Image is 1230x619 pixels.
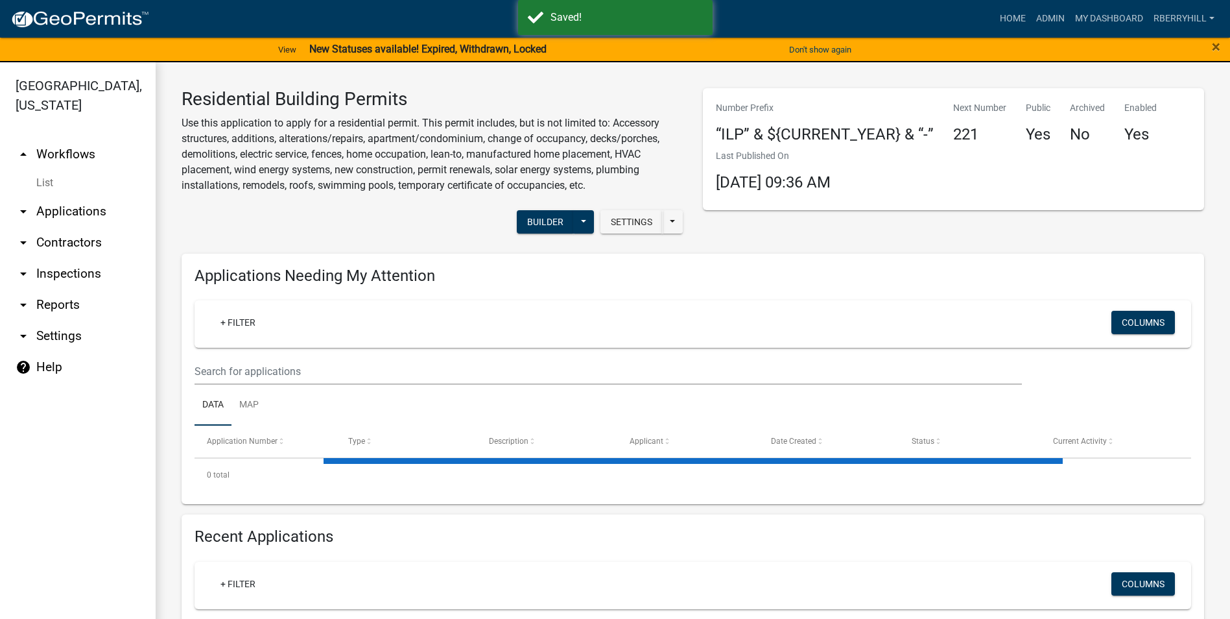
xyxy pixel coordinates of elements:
[16,297,31,313] i: arrow_drop_down
[182,88,683,110] h3: Residential Building Permits
[335,426,476,457] datatable-header-cell: Type
[716,149,831,163] p: Last Published On
[195,358,1022,385] input: Search for applications
[1070,6,1148,31] a: My Dashboard
[16,328,31,344] i: arrow_drop_down
[16,147,31,162] i: arrow_drop_up
[716,173,831,191] span: [DATE] 09:36 AM
[273,39,302,60] a: View
[1111,311,1175,334] button: Columns
[477,426,617,457] datatable-header-cell: Description
[716,125,934,144] h4: “ILP” & ${CURRENT_YEAR} & “-”
[1111,572,1175,596] button: Columns
[210,311,266,334] a: + Filter
[309,43,547,55] strong: New Statuses available! Expired, Withdrawn, Locked
[1124,125,1157,144] h4: Yes
[16,204,31,219] i: arrow_drop_down
[16,266,31,282] i: arrow_drop_down
[210,572,266,596] a: + Filter
[759,426,899,457] datatable-header-cell: Date Created
[195,267,1191,285] h4: Applications Needing My Attention
[784,39,857,60] button: Don't show again
[1026,125,1050,144] h4: Yes
[16,235,31,250] i: arrow_drop_down
[1070,101,1105,115] p: Archived
[1070,125,1105,144] h4: No
[1031,6,1070,31] a: Admin
[16,359,31,375] i: help
[630,437,663,446] span: Applicant
[517,210,574,234] button: Builder
[195,426,335,457] datatable-header-cell: Application Number
[1041,426,1181,457] datatable-header-cell: Current Activity
[1212,38,1220,56] span: ×
[182,115,683,193] p: Use this application to apply for a residential permit. This permit includes, but is not limited ...
[716,101,934,115] p: Number Prefix
[953,125,1006,144] h4: 221
[995,6,1031,31] a: Home
[1148,6,1220,31] a: rberryhill
[1053,437,1107,446] span: Current Activity
[1212,39,1220,55] button: Close
[231,385,266,426] a: Map
[912,437,934,446] span: Status
[550,10,703,25] div: Saved!
[195,385,231,426] a: Data
[899,426,1040,457] datatable-header-cell: Status
[600,210,663,234] button: Settings
[953,101,1006,115] p: Next Number
[617,426,758,457] datatable-header-cell: Applicant
[1026,101,1050,115] p: Public
[348,437,365,446] span: Type
[195,459,1191,491] div: 0 total
[195,528,1191,546] h4: Recent Applications
[771,437,816,446] span: Date Created
[207,437,278,446] span: Application Number
[489,437,528,446] span: Description
[1124,101,1157,115] p: Enabled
